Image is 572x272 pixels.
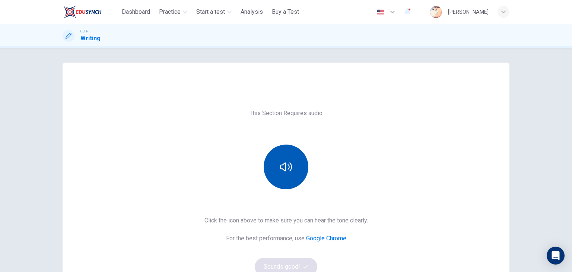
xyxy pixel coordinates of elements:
span: Start a test [196,7,225,16]
span: Analysis [241,7,263,16]
a: ELTC logo [63,4,119,19]
button: Start a test [193,5,235,19]
div: [PERSON_NAME] [448,7,489,16]
h6: Click the icon above to make sure you can hear the tone clearly. [204,216,368,225]
button: Practice [156,5,190,19]
span: Buy a Test [272,7,299,16]
button: Dashboard [119,5,153,19]
h1: Writing [80,34,101,43]
a: Google Chrome [306,235,346,242]
span: Dashboard [122,7,150,16]
span: Practice [159,7,181,16]
button: Analysis [238,5,266,19]
div: Open Intercom Messenger [547,247,565,265]
button: Buy a Test [269,5,302,19]
h6: This Section Requires audio [250,109,322,118]
img: ELTC logo [63,4,102,19]
span: CEFR [80,29,88,34]
h6: For the best performance, use [226,234,346,243]
img: en [376,9,385,15]
img: Profile picture [430,6,442,18]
